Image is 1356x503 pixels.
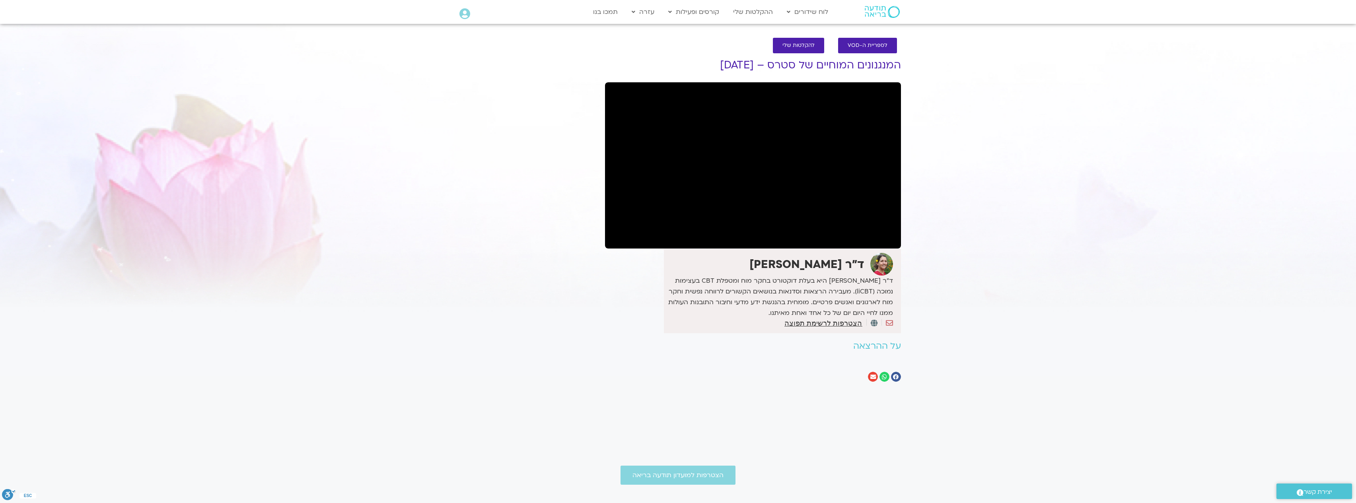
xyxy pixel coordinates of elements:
[729,4,777,19] a: ההקלטות שלי
[891,372,901,382] div: שיתוף ב facebook
[632,472,724,479] span: הצטרפות למועדון תודעה בריאה
[749,257,864,272] strong: ד"ר [PERSON_NAME]
[589,4,622,19] a: תמכו בנו
[879,372,889,382] div: שיתוף ב whatsapp
[782,43,815,49] span: להקלטות שלי
[838,38,897,53] a: לספריית ה-VOD
[784,320,862,327] a: הצטרפות לרשימת תפוצה
[666,276,893,319] p: ד״ר [PERSON_NAME] היא בעלת דוקטורט בחקר מוח ומטפלת CBT בעצימות נמוכה (liCBT). מעבירה הרצאות וסדנא...
[783,4,832,19] a: לוח שידורים
[870,253,893,276] img: ד"ר נועה אלבלדה
[605,59,901,71] h1: המנגנונים המוחיים של סטרס – [DATE]
[1303,487,1332,497] span: יצירת קשר
[1276,484,1352,499] a: יצירת קשר
[664,4,723,19] a: קורסים ופעילות
[773,38,824,53] a: להקלטות שלי
[621,466,735,485] a: הצטרפות למועדון תודעה בריאה
[628,4,658,19] a: עזרה
[605,341,901,351] h2: על ההרצאה
[868,372,878,382] div: שיתוף ב email
[865,6,900,18] img: תודעה בריאה
[848,43,887,49] span: לספריית ה-VOD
